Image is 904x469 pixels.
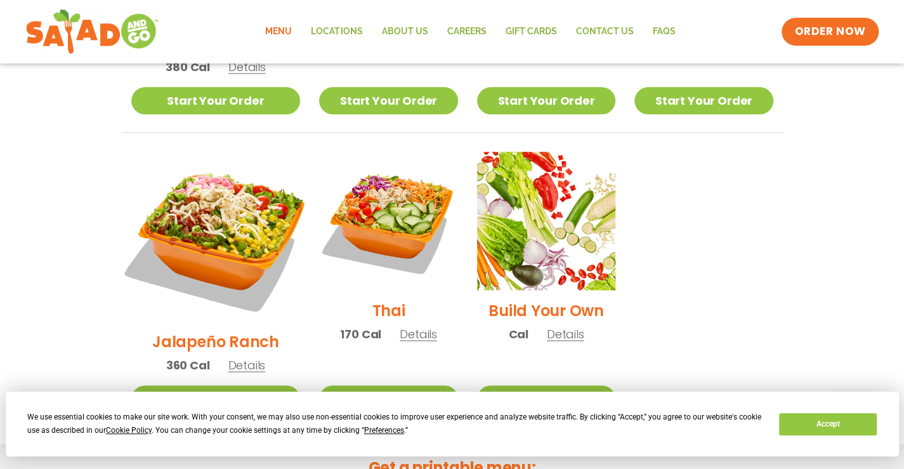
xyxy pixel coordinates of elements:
nav: Menu [256,17,685,46]
h2: Jalapeño Ranch [152,331,279,353]
span: 170 Cal [340,326,381,343]
div: We use essential cookies to make our site work. With your consent, we may also use non-essential ... [27,411,764,437]
button: Accept [779,413,877,435]
img: Product photo for Build Your Own [477,152,615,290]
a: Start Your Order [131,385,301,413]
a: About Us [372,17,437,46]
a: Start Your Order [131,87,301,114]
a: Contact Us [566,17,643,46]
a: Start Your Order [319,385,457,413]
img: Product photo for Jalapeño Ranch Salad [116,137,315,336]
span: Details [228,59,266,75]
a: Menu [256,17,301,46]
span: Details [228,357,265,373]
a: Start Your Order [477,87,615,114]
span: Details [400,326,437,342]
h2: Thai [372,300,405,322]
a: GIFT CARDS [495,17,566,46]
a: Locations [301,17,372,46]
span: 380 Cal [166,58,210,76]
div: Cookie Consent Prompt [6,392,899,456]
span: Details [547,326,584,342]
a: Start Your Order [319,87,457,114]
a: ORDER NOW [782,18,878,46]
img: new-SAG-logo-768×292 [25,6,159,57]
span: 360 Cal [166,357,210,374]
span: ORDER NOW [794,24,865,39]
span: Cookie Policy [106,426,152,435]
span: Cal [508,326,528,343]
img: Product photo for Thai Salad [319,152,457,290]
a: Start Your Order [634,87,773,114]
h2: Build Your Own [488,300,604,322]
a: FAQs [643,17,685,46]
a: Start Your Order [477,385,615,413]
a: Careers [437,17,495,46]
span: Preferences [364,426,404,435]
